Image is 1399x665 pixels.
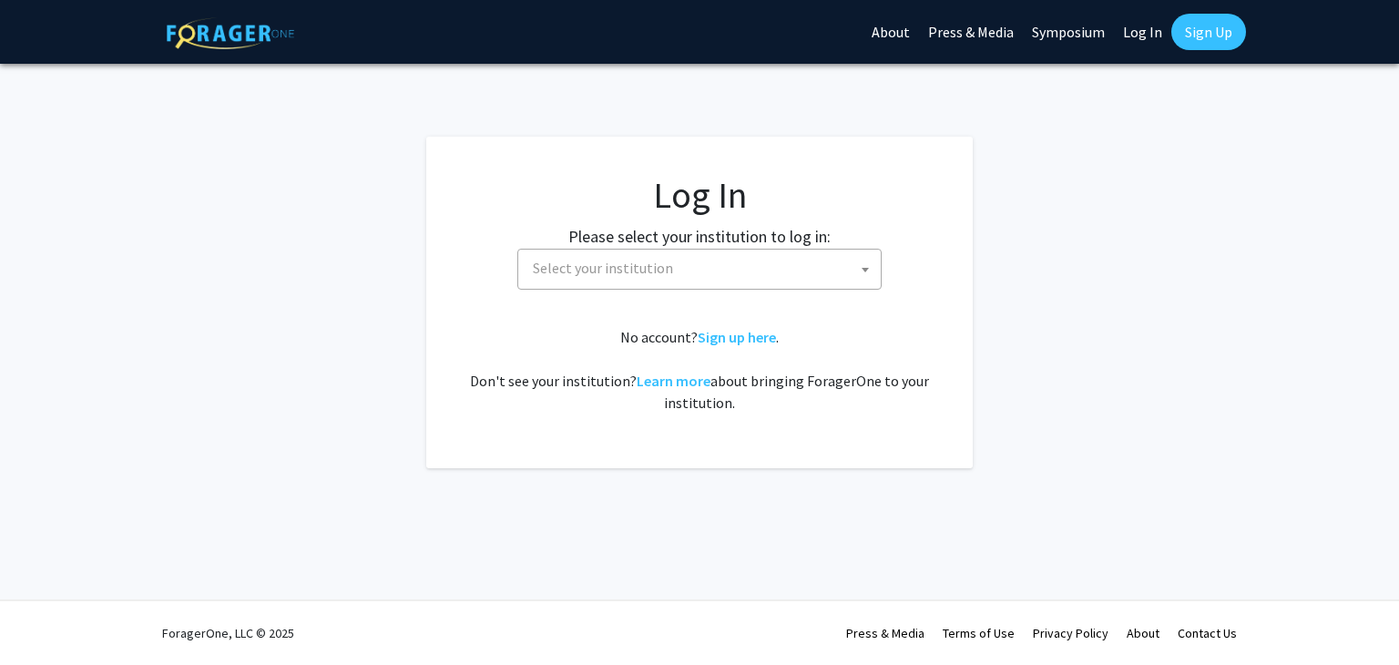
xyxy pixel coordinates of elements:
div: ForagerOne, LLC © 2025 [162,601,294,665]
a: Terms of Use [943,625,1015,641]
a: Sign up here [698,328,776,346]
a: Contact Us [1178,625,1237,641]
label: Please select your institution to log in: [568,224,831,249]
a: Press & Media [846,625,924,641]
div: No account? . Don't see your institution? about bringing ForagerOne to your institution. [463,326,936,414]
span: Select your institution [533,259,673,277]
a: Privacy Policy [1033,625,1108,641]
h1: Log In [463,173,936,217]
span: Select your institution [517,249,882,290]
span: Select your institution [526,250,881,287]
a: About [1127,625,1159,641]
a: Sign Up [1171,14,1246,50]
img: ForagerOne Logo [167,17,294,49]
a: Learn more about bringing ForagerOne to your institution [637,372,710,390]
